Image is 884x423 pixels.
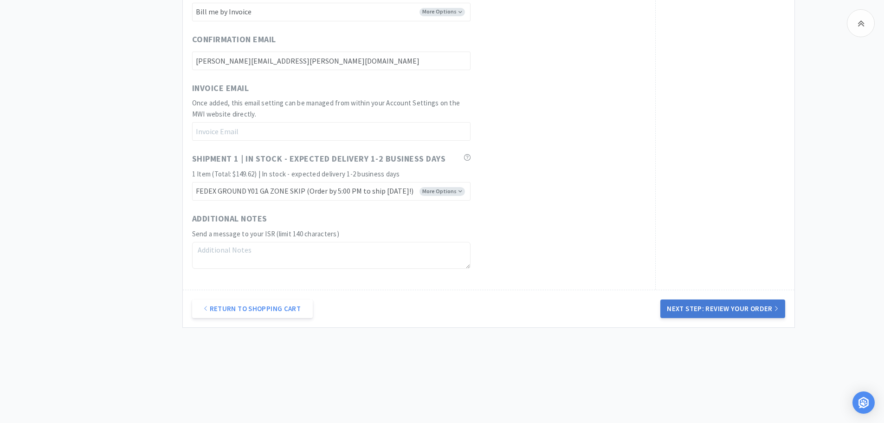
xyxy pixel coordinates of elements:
input: Confirmation Email [192,52,471,70]
div: Open Intercom Messenger [852,391,875,414]
span: Additional Notes [192,212,267,226]
span: Shipment 1 | In stock - expected delivery 1-2 business days [192,152,446,166]
span: 1 Item (Total: $149.62) | In stock - expected delivery 1-2 business days [192,169,400,178]
span: Confirmation Email [192,33,276,46]
button: Next Step: Review Your Order [660,299,785,318]
span: Invoice Email [192,82,249,95]
input: Invoice Email [192,122,471,141]
span: Send a message to your ISR (limit 140 characters) [192,229,339,238]
a: Return to Shopping Cart [192,299,313,318]
span: Once added, this email setting can be managed from within your Account Settings on the MWI websit... [192,98,460,118]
